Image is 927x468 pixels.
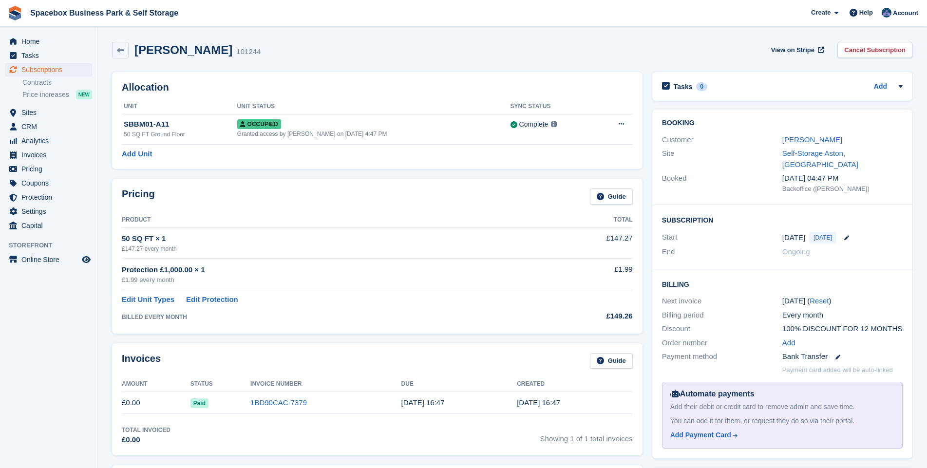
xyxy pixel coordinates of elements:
[21,205,80,218] span: Settings
[809,232,836,243] span: [DATE]
[662,296,782,307] div: Next invoice
[540,426,633,446] span: Showing 1 of 1 total invoices
[122,434,170,446] div: £0.00
[662,246,782,258] div: End
[782,247,810,256] span: Ongoing
[662,215,903,225] h2: Subscription
[590,188,633,205] a: Guide
[122,353,161,369] h2: Invoices
[782,135,842,144] a: [PERSON_NAME]
[5,253,92,266] a: menu
[21,63,80,76] span: Subscriptions
[21,219,80,232] span: Capital
[538,212,633,228] th: Total
[122,275,538,285] div: £1.99 every month
[122,149,152,160] a: Add Unit
[21,134,80,148] span: Analytics
[893,8,918,18] span: Account
[874,81,887,93] a: Add
[670,416,894,426] div: You can add it for them, or request they do so via their portal.
[511,99,596,114] th: Sync Status
[662,323,782,335] div: Discount
[811,8,831,18] span: Create
[122,212,538,228] th: Product
[21,106,80,119] span: Sites
[517,398,560,407] time: 2025-08-12 15:47:06 UTC
[122,376,190,392] th: Amount
[401,398,445,407] time: 2025-08-13 15:47:06 UTC
[134,43,232,56] h2: [PERSON_NAME]
[21,120,80,133] span: CRM
[538,259,633,290] td: £1.99
[124,130,237,139] div: 50 SQ FT Ground Floor
[782,323,903,335] div: 100% DISCOUNT FOR 12 MONTHS
[122,264,538,276] div: Protection £1,000.00 × 1
[590,353,633,369] a: Guide
[5,148,92,162] a: menu
[76,90,92,99] div: NEW
[782,296,903,307] div: [DATE] ( )
[662,134,782,146] div: Customer
[696,82,707,91] div: 0
[662,310,782,321] div: Billing period
[5,49,92,62] a: menu
[662,232,782,243] div: Start
[122,426,170,434] div: Total Invoiced
[237,130,511,138] div: Granted access by [PERSON_NAME] on [DATE] 4:47 PM
[5,134,92,148] a: menu
[5,162,92,176] a: menu
[5,176,92,190] a: menu
[122,99,237,114] th: Unit
[190,398,208,408] span: Paid
[670,402,894,412] div: Add their debit or credit card to remove admin and save time.
[21,162,80,176] span: Pricing
[22,89,92,100] a: Price increases NEW
[21,49,80,62] span: Tasks
[250,376,401,392] th: Invoice Number
[5,106,92,119] a: menu
[5,219,92,232] a: menu
[122,294,174,305] a: Edit Unit Types
[122,233,538,244] div: 50 SQ FT × 1
[662,173,782,193] div: Booked
[9,241,97,250] span: Storefront
[124,119,237,130] div: SBBM01-A11
[782,184,903,194] div: Backoffice ([PERSON_NAME])
[122,188,155,205] h2: Pricing
[5,205,92,218] a: menu
[782,365,893,375] p: Payment card added will be auto-linked
[837,42,912,58] a: Cancel Subscription
[662,119,903,127] h2: Booking
[670,430,731,440] div: Add Payment Card
[237,119,281,129] span: Occupied
[859,8,873,18] span: Help
[190,376,250,392] th: Status
[21,148,80,162] span: Invoices
[186,294,238,305] a: Edit Protection
[771,45,814,55] span: View on Stripe
[782,173,903,184] div: [DATE] 04:47 PM
[551,121,557,127] img: icon-info-grey-7440780725fd019a000dd9b08b2336e03edf1995a4989e88bcd33f0948082b44.svg
[5,190,92,204] a: menu
[5,63,92,76] a: menu
[237,99,511,114] th: Unit Status
[782,337,795,349] a: Add
[782,149,858,168] a: Self-Storage Aston, [GEOGRAPHIC_DATA]
[26,5,182,21] a: Spacebox Business Park & Self Storage
[22,78,92,87] a: Contracts
[662,148,782,170] div: Site
[5,120,92,133] a: menu
[122,244,538,253] div: £147.27 every month
[122,392,190,414] td: £0.00
[674,82,693,91] h2: Tasks
[882,8,891,18] img: Daud
[517,376,633,392] th: Created
[662,337,782,349] div: Order number
[782,232,805,243] time: 2025-08-12 00:00:00 UTC
[21,190,80,204] span: Protection
[80,254,92,265] a: Preview store
[5,35,92,48] a: menu
[401,376,517,392] th: Due
[782,310,903,321] div: Every month
[21,35,80,48] span: Home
